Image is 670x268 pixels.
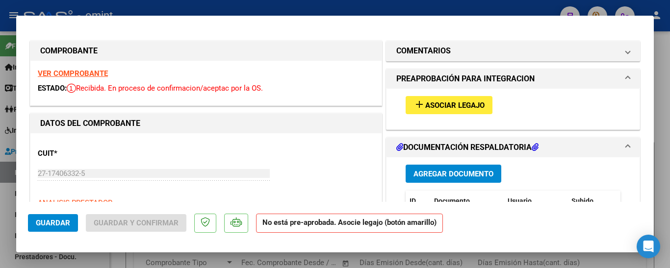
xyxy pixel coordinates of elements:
[508,197,532,205] span: Usuario
[410,197,416,205] span: ID
[256,214,443,233] strong: No está pre-aprobada. Asocie legajo (botón amarillo)
[406,96,492,114] button: Asociar Legajo
[396,142,539,153] h1: DOCUMENTACIÓN RESPALDATORIA
[617,191,666,212] datatable-header-cell: Acción
[38,69,108,78] a: VER COMPROBANTE
[67,84,263,93] span: Recibida. En proceso de confirmacion/aceptac por la OS.
[40,119,140,128] strong: DATOS DEL COMPROBANTE
[38,148,139,159] p: CUIT
[406,191,430,212] datatable-header-cell: ID
[94,219,179,227] span: Guardar y Confirmar
[38,198,112,207] span: ANALISIS PRESTADOR
[387,69,640,89] mat-expansion-panel-header: PREAPROBACIÓN PARA INTEGRACION
[36,219,70,227] span: Guardar
[387,89,640,129] div: PREAPROBACIÓN PARA INTEGRACION
[396,73,535,85] h1: PREAPROBACIÓN PARA INTEGRACION
[396,45,451,57] h1: COMENTARIOS
[28,214,78,232] button: Guardar
[571,197,593,205] span: Subido
[567,191,617,212] datatable-header-cell: Subido
[38,84,67,93] span: ESTADO:
[40,46,98,55] strong: COMPROBANTE
[504,191,567,212] datatable-header-cell: Usuario
[434,197,470,205] span: Documento
[413,98,425,110] mat-icon: add
[425,101,485,110] span: Asociar Legajo
[413,170,493,178] span: Agregar Documento
[637,235,660,258] div: Open Intercom Messenger
[387,138,640,157] mat-expansion-panel-header: DOCUMENTACIÓN RESPALDATORIA
[86,214,186,232] button: Guardar y Confirmar
[406,165,501,183] button: Agregar Documento
[387,41,640,61] mat-expansion-panel-header: COMENTARIOS
[430,191,504,212] datatable-header-cell: Documento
